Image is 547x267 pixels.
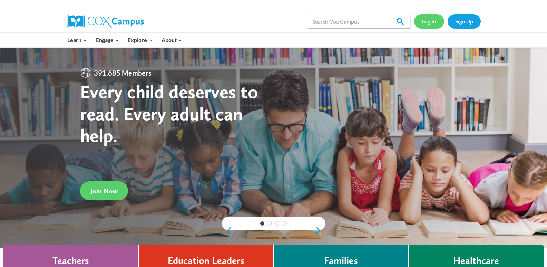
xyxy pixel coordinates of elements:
[414,14,444,28] a: Log In
[453,255,499,267] h4: Healthcare
[80,181,128,200] a: Join Now
[268,221,272,226] a: 2
[168,255,244,267] h4: Education Leaders
[222,224,325,238] div: content slider buttons
[260,221,264,226] a: 1
[157,33,187,47] button: Child menu of About
[275,221,280,226] a: 3
[222,227,232,235] a: previous
[315,227,325,235] a: next
[63,33,92,47] button: Child menu of Learn
[63,33,187,47] nav: Primary Navigation
[67,15,144,28] img: Cox Campus
[448,14,481,28] a: Sign Up
[414,14,481,28] nav: Secondary Navigation
[324,255,358,267] h4: Families
[52,255,89,267] h4: Teachers
[124,33,157,47] button: Child menu of Explore
[283,221,287,226] a: 4
[80,80,258,146] strong: Every child deserves to read. Every adult can help.
[307,15,411,28] input: Search Cox Campus
[91,67,154,78] span: 391,685 Members
[91,33,124,47] button: Child menu of Engage
[90,187,118,195] span: Join Now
